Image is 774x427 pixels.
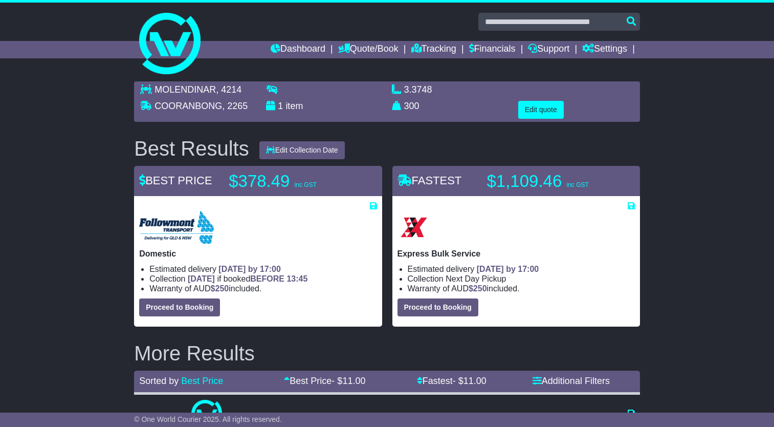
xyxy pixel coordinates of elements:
[139,249,377,259] p: Domestic
[342,376,365,386] span: 11.00
[129,137,254,160] div: Best Results
[154,84,216,95] span: MOLENDINAR
[295,181,317,188] span: inc GST
[134,342,640,365] h2: More Results
[404,101,419,111] span: 300
[271,41,325,58] a: Dashboard
[408,284,635,293] li: Warranty of AUD included.
[188,274,307,283] span: if booked
[285,101,303,111] span: item
[134,415,282,423] span: © One World Courier 2025. All rights reserved.
[149,264,377,274] li: Estimated delivery
[411,41,456,58] a: Tracking
[582,41,627,58] a: Settings
[331,376,365,386] span: - $
[250,274,284,283] span: BEFORE
[284,376,365,386] a: Best Price- $11.00
[259,141,345,159] button: Edit Collection Date
[469,284,487,293] span: $
[528,41,569,58] a: Support
[408,274,635,284] li: Collection
[278,101,283,111] span: 1
[215,284,229,293] span: 250
[397,298,478,316] button: Proceed to Booking
[211,284,229,293] span: $
[229,171,357,191] p: $378.49
[463,376,486,386] span: 11.00
[218,265,281,273] span: [DATE] by 17:00
[397,249,635,259] p: Express Bulk Service
[566,181,588,188] span: inc GST
[149,274,377,284] li: Collection
[222,101,248,111] span: , 2265
[149,284,377,293] li: Warranty of AUD included.
[408,264,635,274] li: Estimated delivery
[139,174,212,187] span: BEST PRICE
[404,84,432,95] span: 3.3748
[286,274,307,283] span: 13:45
[469,41,516,58] a: Financials
[518,101,564,119] button: Edit quote
[338,41,399,58] a: Quote/Book
[446,274,506,283] span: Next Day Pickup
[487,171,615,191] p: $1,109.46
[154,101,222,111] span: COORANBONG
[216,84,241,95] span: , 4214
[181,376,223,386] a: Best Price
[533,376,610,386] a: Additional Filters
[397,174,462,187] span: FASTEST
[477,265,539,273] span: [DATE] by 17:00
[139,376,179,386] span: Sorted by
[397,211,430,244] img: Border Express: Express Bulk Service
[473,284,487,293] span: 250
[139,298,220,316] button: Proceed to Booking
[453,376,486,386] span: - $
[417,376,486,386] a: Fastest- $11.00
[139,211,214,244] img: Followmont Transport: Domestic
[188,274,215,283] span: [DATE]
